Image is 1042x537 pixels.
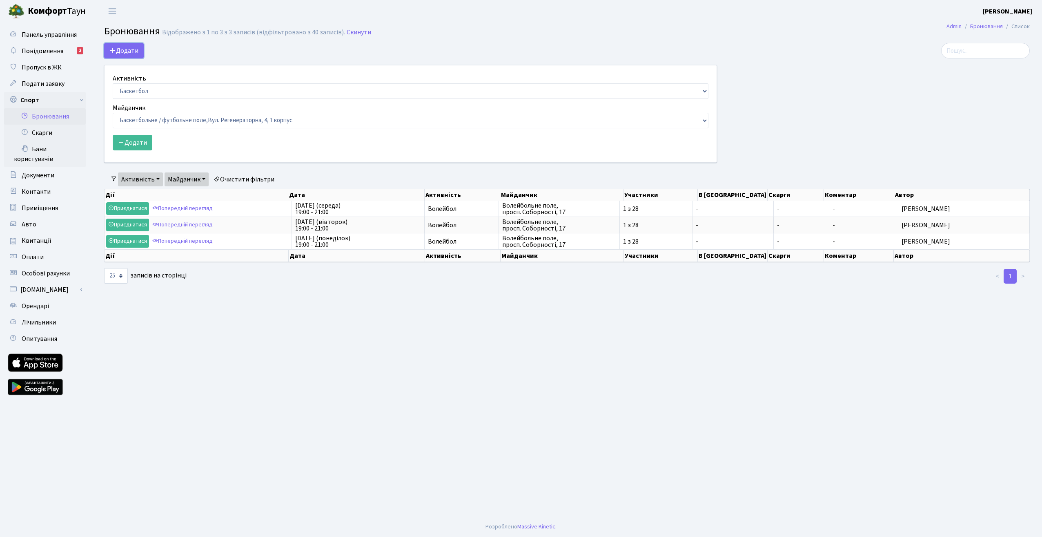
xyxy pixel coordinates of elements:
a: Приєднатися [106,235,149,248]
th: Майданчик [500,189,623,201]
a: Скинути [347,29,371,36]
a: Бани користувачів [4,141,86,167]
a: Попередній перегляд [150,202,215,215]
span: - [777,222,826,228]
span: Волейбольне поле, просп. Соборності, 17 [502,219,616,232]
span: [PERSON_NAME] [902,222,1026,228]
div: Відображено з 1 по 3 з 3 записів (відфільтровано з 40 записів). [162,29,345,36]
select: записів на сторінці [104,268,128,284]
button: Додати [104,43,144,58]
span: Волейбольне поле, просп. Соборності, 17 [502,202,616,215]
span: - [833,237,835,246]
span: [DATE] (середа) 19:00 - 21:00 [295,202,421,215]
span: [DATE] (понеділок) 19:00 - 21:00 [295,235,421,248]
th: Коментар [824,189,894,201]
span: Авто [22,220,36,229]
span: Волейбол [428,206,496,212]
nav: breadcrumb [934,18,1042,35]
li: Список [1003,22,1030,31]
span: Повідомлення [22,47,63,56]
a: Приміщення [4,200,86,216]
span: Квитанції [22,236,51,245]
a: 1 [1004,269,1017,284]
span: 1 з 28 [623,238,689,245]
a: Квитанції [4,233,86,249]
a: [DOMAIN_NAME] [4,282,86,298]
span: Пропуск в ЖК [22,63,62,72]
span: Подати заявку [22,79,65,88]
th: В [GEOGRAPHIC_DATA] [698,250,768,262]
th: В [GEOGRAPHIC_DATA] [698,189,768,201]
th: Активність [425,250,501,262]
span: [PERSON_NAME] [902,206,1026,212]
span: - [777,206,826,212]
a: Оплати [4,249,86,265]
button: Переключити навігацію [102,4,122,18]
th: Дата [289,250,425,262]
b: Комфорт [28,4,67,18]
a: Лічильники [4,314,86,331]
a: Орендарі [4,298,86,314]
span: Волейбол [428,222,496,228]
a: Очистити фільтри [210,172,278,186]
span: - [696,206,770,212]
span: - [833,204,835,213]
th: Активність [425,189,501,201]
span: Оплати [22,253,44,262]
a: Подати заявку [4,76,86,92]
th: Майданчик [501,250,624,262]
a: Повідомлення2 [4,43,86,59]
div: Розроблено . [485,522,557,531]
span: Волейбол [428,238,496,245]
a: Майданчик [165,172,209,186]
a: Скарги [4,125,86,141]
button: Додати [113,135,152,150]
th: Автор [894,250,1030,262]
label: Майданчик [113,103,145,113]
a: Панель управління [4,27,86,43]
a: Документи [4,167,86,183]
th: Дії [105,250,289,262]
span: Документи [22,171,54,180]
span: Приміщення [22,204,58,213]
a: [PERSON_NAME] [983,7,1032,16]
span: - [833,221,835,230]
label: записів на сторінці [104,268,187,284]
a: Бронювання [4,108,86,125]
span: - [696,222,770,228]
a: Опитування [4,331,86,347]
span: Орендарі [22,302,49,311]
a: Пропуск в ЖК [4,59,86,76]
a: Бронювання [970,22,1003,31]
span: - [777,238,826,245]
a: Massive Kinetic [517,522,555,531]
th: Скарги [768,189,824,201]
span: Панель управління [22,30,77,39]
th: Дата [288,189,425,201]
a: Admin [946,22,962,31]
label: Активність [113,74,146,83]
span: [DATE] (вівторок) 19:00 - 21:00 [295,219,421,232]
span: [PERSON_NAME] [902,238,1026,245]
span: Особові рахунки [22,269,70,278]
a: Контакти [4,183,86,200]
span: Бронювання [104,24,160,38]
th: Автор [894,189,1030,201]
a: Приєднатися [106,219,149,231]
span: Волейбольне поле, просп. Соборності, 17 [502,235,616,248]
span: 1 з 28 [623,222,689,228]
th: Участники [623,189,697,201]
img: logo.png [8,3,24,20]
a: Авто [4,216,86,233]
th: Участники [624,250,698,262]
span: Таун [28,4,86,18]
span: Опитування [22,334,57,343]
a: Приєднатися [106,202,149,215]
span: 1 з 28 [623,206,689,212]
span: Контакти [22,187,51,196]
a: Активність [118,172,163,186]
a: Спорт [4,92,86,108]
div: 2 [77,47,83,54]
a: Попередній перегляд [150,235,215,248]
